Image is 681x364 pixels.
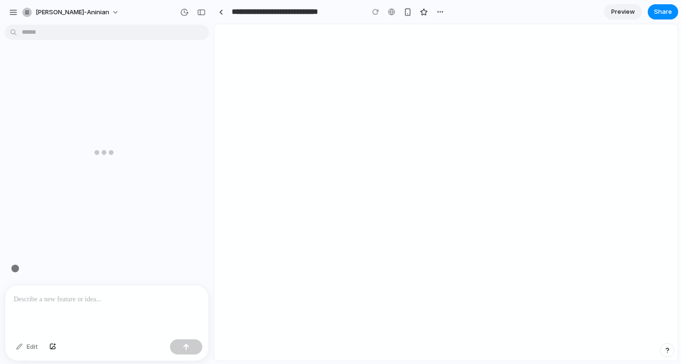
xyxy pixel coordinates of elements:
a: Preview [604,4,642,19]
span: Preview [611,7,635,17]
button: [PERSON_NAME]-aninian [19,5,124,20]
span: Share [654,7,672,17]
button: Share [648,4,678,19]
span: [PERSON_NAME]-aninian [36,8,109,17]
